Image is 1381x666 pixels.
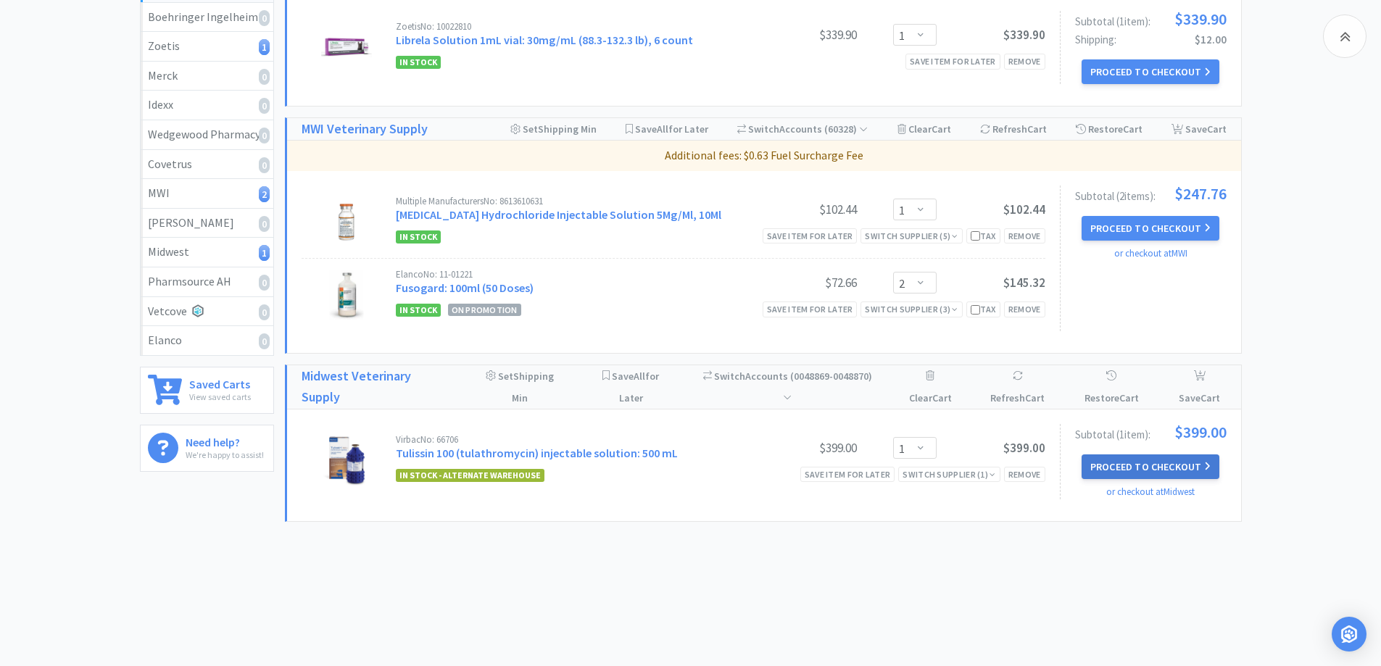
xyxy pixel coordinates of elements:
[321,22,372,72] img: 5fc0bacdf7044390bfa1595b82cb9775_593236.jpeg
[396,304,441,317] span: In Stock
[1173,365,1227,409] div: Save
[141,326,273,355] a: Elanco0
[1004,467,1045,482] div: Remove
[1075,186,1227,201] div: Subtotal ( 2 item s ):
[985,365,1050,409] div: Refresh
[141,209,273,238] a: [PERSON_NAME]0
[141,238,273,267] a: Midwest1
[141,120,273,150] a: Wedgewood Pharmacy0
[783,370,872,404] span: ( 0048869-0048870 )
[148,214,266,233] div: [PERSON_NAME]
[523,122,538,136] span: Set
[259,10,270,26] i: 0
[141,267,273,297] a: Pharmsource AH0
[302,119,428,140] a: MWI Veterinary Supply
[1076,118,1142,140] div: Restore
[1119,391,1139,404] span: Cart
[498,370,513,383] span: Set
[396,196,748,206] div: Multiple Manufacturers No: 8613610631
[904,365,956,409] div: Clear
[141,62,273,91] a: Merck0
[634,370,645,383] span: All
[396,446,678,460] a: Tulissin 100 (tulathromycin) injectable solution: 500 mL
[1171,118,1227,140] div: Save
[396,56,441,69] span: In Stock
[1004,301,1045,317] div: Remove
[1106,486,1195,498] a: or checkout at Midwest
[1207,122,1227,136] span: Cart
[478,365,562,409] div: Shipping Min
[635,122,708,136] span: Save for Later
[763,301,858,317] div: Save item for later
[1004,54,1045,69] div: Remove
[980,118,1047,140] div: Refresh
[1075,424,1227,440] div: Subtotal ( 1 item ):
[396,207,721,222] a: [MEDICAL_DATA] Hydrochloride Injectable Solution 5Mg/Ml, 10Ml
[141,3,273,33] a: Boehringer Ingelheim0
[186,433,264,448] h6: Need help?
[259,216,270,232] i: 0
[1114,247,1187,259] a: or checkout at MWI
[748,439,857,457] div: $399.00
[1075,11,1227,27] div: Subtotal ( 1 item ):
[259,245,270,261] i: 1
[148,8,266,27] div: Boehringer Ingelheim
[396,230,441,243] span: In Stock
[822,122,868,136] span: ( 60328 )
[141,179,273,209] a: MWI2
[329,270,365,320] img: 32580368f545429c9b2d3d8684792eac_9851.png
[148,155,266,174] div: Covetrus
[148,67,266,86] div: Merck
[763,228,858,243] div: Save item for later
[259,186,270,202] i: 2
[1195,33,1227,46] span: $12.00
[141,297,273,327] a: Vetcove0
[748,122,779,136] span: Switch
[748,26,857,43] div: $339.90
[905,54,1000,69] div: Save item for later
[148,331,266,350] div: Elanco
[321,435,372,486] img: 5194f0526bd14b1abdf0ec86a02196ef_477629.jpeg
[396,469,544,482] span: In Stock - Alternate Warehouse
[748,274,857,291] div: $72.66
[148,243,266,262] div: Midwest
[189,375,251,390] h6: Saved Carts
[189,390,251,404] p: View saved carts
[148,184,266,203] div: MWI
[141,32,273,62] a: Zoetis1
[865,302,958,316] div: Switch Supplier ( 3 )
[971,302,996,316] div: Tax
[1003,27,1045,43] span: $339.90
[800,467,895,482] div: Save item for later
[1082,454,1219,479] button: Proceed to Checkout
[1003,440,1045,456] span: $399.00
[612,370,659,404] span: Save for Later
[932,122,951,136] span: Cart
[865,229,958,243] div: Switch Supplier ( 5 )
[748,201,857,218] div: $102.44
[396,22,748,31] div: Zoetis No: 10022810
[1075,34,1227,45] div: Shipping:
[714,370,745,383] span: Switch
[148,272,266,291] div: Pharmsource AH
[293,146,1235,165] p: Additional fees: $0.63 Fuel Surcharge Fee
[148,302,266,321] div: Vetcove
[903,467,995,481] div: Switch Supplier ( 1 )
[1174,11,1227,27] span: $339.90
[259,69,270,85] i: 0
[148,37,266,56] div: Zoetis
[148,96,266,115] div: Idexx
[326,196,366,247] img: a98041f1dc8c4f32b10c693f084e58e3_600219.png
[259,333,270,349] i: 0
[1200,391,1220,404] span: Cart
[302,366,449,408] a: Midwest Veterinary Supply
[140,367,274,414] a: Saved CartsView saved carts
[1174,424,1227,440] span: $399.00
[971,229,996,243] div: Tax
[737,118,868,140] div: Accounts
[1079,365,1144,409] div: Restore
[1004,228,1045,243] div: Remove
[259,128,270,143] i: 0
[1082,216,1219,241] button: Proceed to Checkout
